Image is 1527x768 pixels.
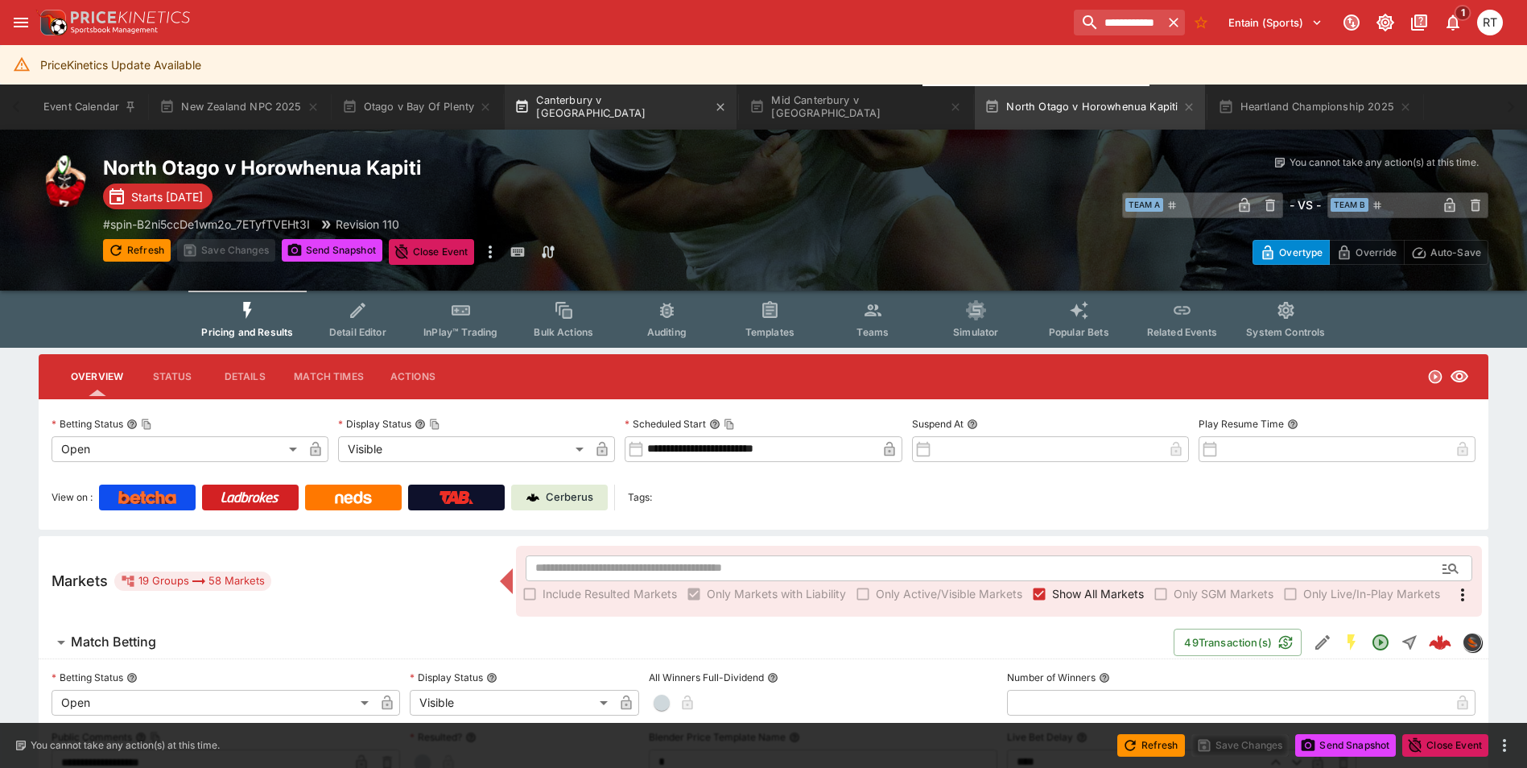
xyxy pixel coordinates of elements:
input: search [1074,10,1162,35]
span: Simulator [953,326,998,338]
button: Betting Status [126,672,138,683]
div: Visible [338,436,589,462]
button: Display Status [486,672,497,683]
button: Betting StatusCopy To Clipboard [126,419,138,430]
button: Connected to PK [1337,8,1366,37]
img: rugby_union.png [39,155,90,207]
span: Templates [745,326,794,338]
button: Status [136,357,208,396]
h5: Markets [52,572,108,590]
p: Copy To Clipboard [103,216,310,233]
h6: - VS - [1290,196,1321,213]
button: Actions [377,357,449,396]
button: Override [1329,240,1404,265]
span: Only Live/In-Play Markets [1303,585,1440,602]
img: TabNZ [440,491,473,504]
button: Match Betting [39,626,1174,659]
button: Copy To Clipboard [429,419,440,430]
div: PriceKinetics Update Available [40,50,201,80]
svg: Open [1427,369,1443,385]
img: PriceKinetics Logo [35,6,68,39]
button: Play Resume Time [1287,419,1298,430]
svg: Visible [1450,367,1469,386]
img: Neds [335,491,371,504]
span: Show All Markets [1052,585,1144,602]
button: Otago v Bay Of Plenty [332,85,502,130]
button: Documentation [1405,8,1434,37]
p: Display Status [410,671,483,684]
p: Cerberus [546,489,593,506]
span: Only Markets with Liability [707,585,846,602]
p: Betting Status [52,417,123,431]
p: Play Resume Time [1199,417,1284,431]
button: SGM Enabled [1337,628,1366,657]
button: Auto-Save [1404,240,1488,265]
div: 13a06f44-b41e-4c7b-8f9f-365be24c833d [1429,631,1451,654]
p: Auto-Save [1430,244,1481,261]
button: Copy To Clipboard [724,419,735,430]
span: Team B [1331,198,1368,212]
button: Edit Detail [1308,628,1337,657]
img: PriceKinetics [71,11,190,23]
button: Canterbury v [GEOGRAPHIC_DATA] [505,85,737,130]
img: Cerberus [526,491,539,504]
button: Overview [58,357,136,396]
div: Open [52,690,374,716]
button: North Otago v Horowhenua Kapiti [975,85,1205,130]
div: sportingsolutions [1463,633,1482,652]
div: Event type filters [188,291,1338,348]
svg: Open [1371,633,1390,652]
img: Betcha [118,491,176,504]
p: All Winners Full-Dividend [649,671,764,684]
img: Sportsbook Management [71,27,158,34]
span: Team A [1125,198,1163,212]
button: 49Transaction(s) [1174,629,1302,656]
span: Only Active/Visible Markets [876,585,1022,602]
div: Start From [1253,240,1488,265]
button: open drawer [6,8,35,37]
label: Tags: [628,485,652,510]
span: System Controls [1246,326,1325,338]
span: Only SGM Markets [1174,585,1273,602]
button: Display StatusCopy To Clipboard [415,419,426,430]
span: Popular Bets [1049,326,1109,338]
p: You cannot take any action(s) at this time. [1290,155,1479,170]
span: Include Resulted Markets [543,585,677,602]
p: You cannot take any action(s) at this time. [31,738,220,753]
p: Override [1356,244,1397,261]
div: 19 Groups 58 Markets [121,572,265,591]
a: 13a06f44-b41e-4c7b-8f9f-365be24c833d [1424,626,1456,659]
button: Details [208,357,281,396]
button: Match Times [281,357,377,396]
div: Visible [410,690,613,716]
button: Select Tenant [1219,10,1332,35]
span: Detail Editor [329,326,386,338]
button: Overtype [1253,240,1330,265]
img: Ladbrokes [221,491,279,504]
svg: More [1453,585,1472,605]
button: more [1495,736,1514,755]
button: Richard Tatton [1472,5,1508,40]
button: more [481,239,500,265]
a: Cerberus [511,485,608,510]
p: Starts [DATE] [131,188,203,205]
button: Close Event [1402,734,1488,757]
span: Auditing [647,326,687,338]
button: Suspend At [967,419,978,430]
button: Refresh [1117,734,1185,757]
span: 1 [1455,5,1471,21]
button: Open [1366,628,1395,657]
button: Send Snapshot [1295,734,1396,757]
img: sportingsolutions [1463,634,1481,651]
button: No Bookmarks [1188,10,1214,35]
button: Copy To Clipboard [141,419,152,430]
span: Pricing and Results [201,326,293,338]
p: Overtype [1279,244,1323,261]
h2: Copy To Clipboard [103,155,796,180]
button: Notifications [1438,8,1467,37]
p: Revision 110 [336,216,399,233]
button: Open [1436,554,1465,583]
p: Display Status [338,417,411,431]
p: Number of Winners [1007,671,1096,684]
div: Open [52,436,303,462]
